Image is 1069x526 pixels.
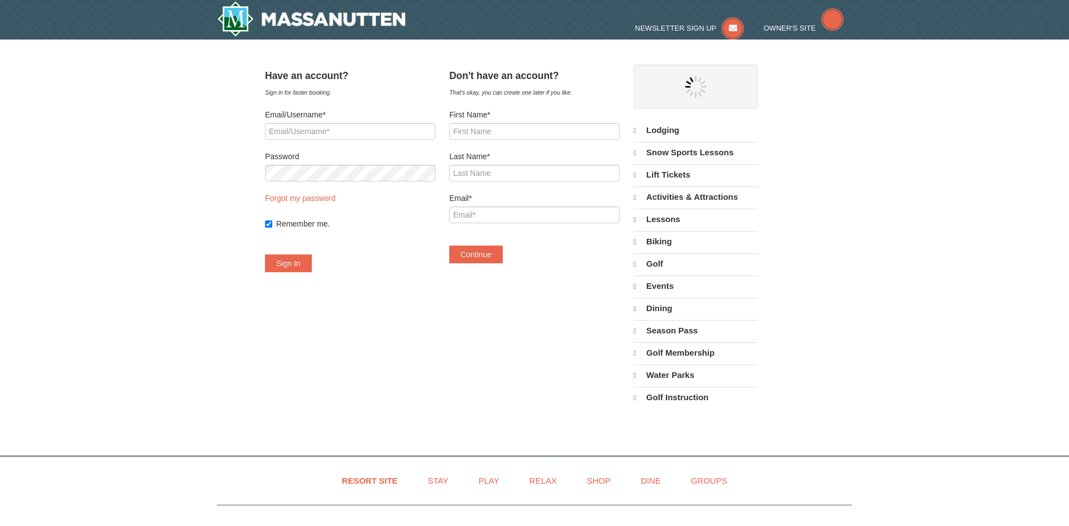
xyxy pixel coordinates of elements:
label: Email* [449,193,620,204]
span: Owner's Site [764,24,816,32]
a: Dine [627,468,675,493]
img: Massanutten Resort Logo [217,1,405,37]
a: Events [634,276,758,297]
a: Owner's Site [764,24,844,32]
input: Email* [449,207,620,223]
a: Groups [677,468,741,493]
a: Resort Site [328,468,411,493]
a: Relax [516,468,571,493]
button: Continue [449,245,503,263]
a: Play [464,468,513,493]
span: Newsletter Sign Up [635,24,717,32]
label: Remember me. [276,218,435,229]
a: Forgot my password [265,194,336,203]
h4: Don't have an account? [449,70,620,81]
label: Password [265,151,435,162]
input: First Name [449,123,620,140]
label: First Name* [449,109,620,120]
a: Shop [573,468,625,493]
a: Newsletter Sign Up [635,24,744,32]
div: Sign in for faster booking. [265,87,435,98]
a: Activities & Attractions [634,186,758,208]
a: Lessons [634,209,758,230]
label: Last Name* [449,151,620,162]
input: Email/Username* [265,123,435,140]
h4: Have an account? [265,70,435,81]
a: Golf Membership [634,342,758,363]
div: That's okay, you can create one later if you like. [449,87,620,98]
input: Last Name [449,165,620,181]
a: Water Parks [634,365,758,386]
a: Snow Sports Lessons [634,142,758,163]
label: Email/Username* [265,109,435,120]
a: Dining [634,298,758,319]
button: Sign In [265,254,312,272]
a: Lodging [634,120,758,141]
a: Golf Instruction [634,387,758,408]
a: Massanutten Resort [217,1,405,37]
a: Lift Tickets [634,164,758,185]
img: wait gif [685,76,707,98]
a: Stay [414,468,462,493]
a: Biking [634,231,758,252]
a: Golf [634,253,758,274]
a: Season Pass [634,320,758,341]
